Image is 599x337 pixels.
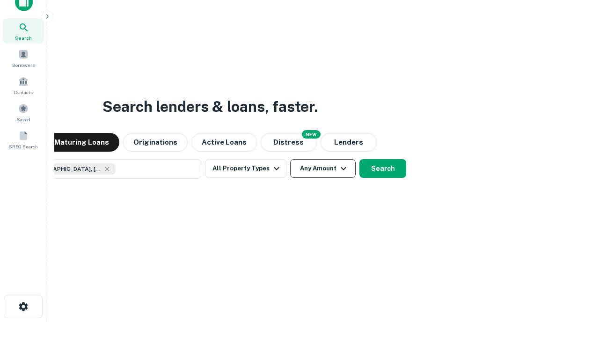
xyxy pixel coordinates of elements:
[302,130,321,139] div: NEW
[14,88,33,96] span: Contacts
[191,133,257,152] button: Active Loans
[12,61,35,69] span: Borrowers
[290,159,356,178] button: Any Amount
[3,127,44,152] a: SREO Search
[17,116,30,123] span: Saved
[102,95,318,118] h3: Search lenders & loans, faster.
[14,159,201,179] button: [GEOGRAPHIC_DATA], [GEOGRAPHIC_DATA], [GEOGRAPHIC_DATA]
[3,100,44,125] a: Saved
[31,165,102,173] span: [GEOGRAPHIC_DATA], [GEOGRAPHIC_DATA], [GEOGRAPHIC_DATA]
[321,133,377,152] button: Lenders
[9,143,38,150] span: SREO Search
[3,18,44,44] a: Search
[123,133,188,152] button: Originations
[44,133,119,152] button: Maturing Loans
[3,73,44,98] a: Contacts
[3,45,44,71] a: Borrowers
[552,262,599,307] iframe: Chat Widget
[359,159,406,178] button: Search
[205,159,286,178] button: All Property Types
[261,133,317,152] button: Search distressed loans with lien and other non-mortgage details.
[15,34,32,42] span: Search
